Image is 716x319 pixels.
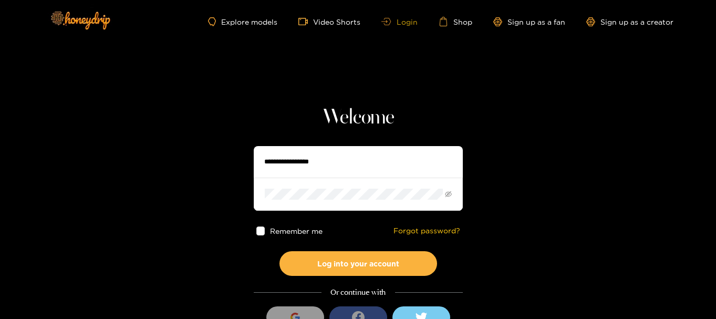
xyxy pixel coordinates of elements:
[279,251,437,276] button: Log into your account
[445,191,452,198] span: eye-invisible
[298,17,360,26] a: Video Shorts
[254,105,463,130] h1: Welcome
[298,17,313,26] span: video-camera
[393,227,460,235] a: Forgot password?
[439,17,472,26] a: Shop
[254,286,463,299] div: Or continue with
[586,17,673,26] a: Sign up as a creator
[493,17,565,26] a: Sign up as a fan
[381,18,417,26] a: Login
[208,17,277,26] a: Explore models
[270,227,323,235] span: Remember me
